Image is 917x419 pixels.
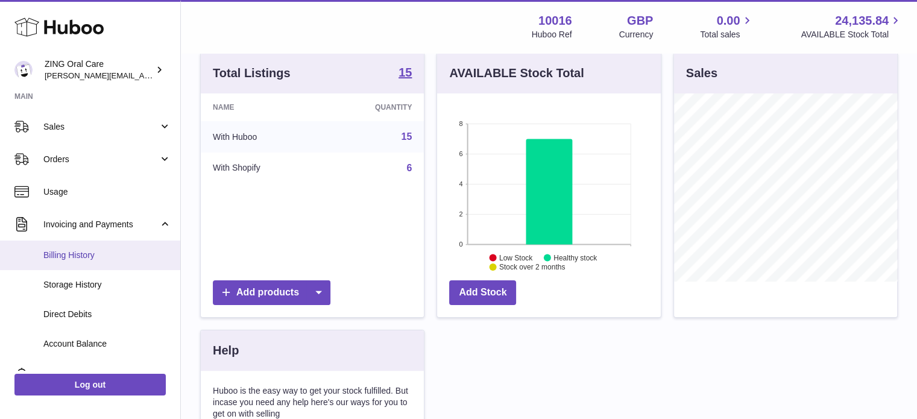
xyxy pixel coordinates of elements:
strong: 15 [399,66,412,78]
span: Account Balance [43,338,171,350]
a: Add products [213,280,330,305]
span: Usage [43,186,171,198]
td: With Huboo [201,121,321,153]
div: Currency [619,29,654,40]
text: Low Stock [499,254,533,262]
span: Sales [43,121,159,133]
span: AVAILABLE Stock Total [801,29,903,40]
text: 0 [459,241,463,248]
h3: AVAILABLE Stock Total [449,65,584,81]
text: Stock over 2 months [499,263,565,271]
th: Name [201,93,321,121]
span: Cases [43,369,171,380]
span: Total sales [700,29,754,40]
span: Storage History [43,279,171,291]
span: Direct Debits [43,309,171,320]
a: 0.00 Total sales [700,13,754,40]
span: 24,135.84 [835,13,889,29]
a: 24,135.84 AVAILABLE Stock Total [801,13,903,40]
text: 4 [459,180,463,187]
a: Log out [14,374,166,395]
th: Quantity [321,93,424,121]
span: 0.00 [717,13,740,29]
h3: Total Listings [213,65,291,81]
span: Invoicing and Payments [43,219,159,230]
td: With Shopify [201,153,321,184]
span: [PERSON_NAME][EMAIL_ADDRESS][DOMAIN_NAME] [45,71,242,80]
span: Billing History [43,250,171,261]
a: 15 [402,131,412,142]
div: ZING Oral Care [45,58,153,81]
text: Healthy stock [553,254,597,262]
a: Add Stock [449,280,516,305]
h3: Sales [686,65,717,81]
h3: Help [213,342,239,359]
text: 8 [459,120,463,127]
img: jacques@zingtoothpaste.com [14,61,33,79]
strong: GBP [627,13,653,29]
strong: 10016 [538,13,572,29]
span: Orders [43,154,159,165]
a: 15 [399,66,412,81]
text: 6 [459,150,463,157]
a: 6 [406,163,412,173]
text: 2 [459,210,463,218]
div: Huboo Ref [532,29,572,40]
